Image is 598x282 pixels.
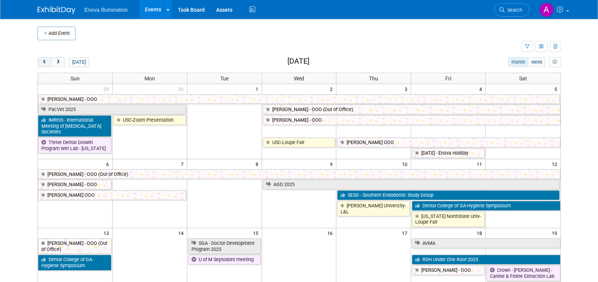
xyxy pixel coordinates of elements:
[38,255,111,270] a: Dental College of GA-Hygiene Symposium
[113,115,186,125] a: USC-Zoom Presentation
[177,228,187,238] span: 14
[554,84,560,94] span: 5
[329,84,336,94] span: 2
[479,84,485,94] span: 4
[337,138,560,147] a: [PERSON_NAME] OOO
[539,3,554,17] img: Andrea Miller
[38,169,560,179] a: [PERSON_NAME] - OOO (Out of Office)
[528,57,545,67] button: week
[85,7,128,13] span: Enova Illumination
[38,27,75,40] button: Add Event
[551,228,560,238] span: 19
[188,255,261,265] a: U of M Septodont meeting
[549,57,560,67] button: myCustomButton
[103,84,112,94] span: 29
[255,84,262,94] span: 1
[404,84,411,94] span: 3
[508,57,528,67] button: month
[445,75,451,81] span: Fri
[252,228,262,238] span: 15
[263,105,560,114] a: [PERSON_NAME] - OOO (Out of Office)
[263,180,560,190] a: AGD 2025
[401,159,411,169] span: 10
[263,138,336,147] a: USC-Loupe Fair
[337,190,559,200] a: SESG - Southern Endodontic Study Group
[476,228,485,238] span: 18
[519,75,527,81] span: Sat
[69,57,89,67] button: [DATE]
[38,105,186,114] a: PacVet 2025
[51,57,65,67] button: next
[326,228,336,238] span: 16
[287,57,309,66] h2: [DATE]
[412,201,560,211] a: Dental College of GA-Hygiene Symposium
[337,201,410,216] a: [PERSON_NAME] University-L&L
[103,228,112,238] span: 13
[487,265,560,281] a: Crown - [PERSON_NAME] - Canine & Feline Extraction Lab
[263,115,560,125] a: [PERSON_NAME] - OOO
[180,159,187,169] span: 7
[401,228,411,238] span: 17
[505,7,522,13] span: Search
[38,238,111,254] a: [PERSON_NAME] - OOO (Out of Office)
[412,255,560,265] a: RDH Under One Roof 2025
[294,75,304,81] span: Wed
[144,75,155,81] span: Mon
[476,159,485,169] span: 11
[551,159,560,169] span: 12
[412,148,485,158] a: [DATE] - Enova Holiday
[220,75,229,81] span: Tue
[38,138,111,153] a: Thrive Dental Growth Program Wet Lab - [US_STATE]
[412,211,485,227] a: [US_STATE] NorthState Univ-Loupe Fair
[38,57,52,67] button: prev
[38,94,560,104] a: [PERSON_NAME] - OOO
[38,180,111,190] a: [PERSON_NAME] - OOO
[177,84,187,94] span: 30
[38,115,111,137] a: IMRhiS - International Meeting of [MEDICAL_DATA] Societies
[38,6,75,14] img: ExhibitDay
[38,190,186,200] a: [PERSON_NAME] OOO
[412,238,560,248] a: AVMA
[494,3,529,17] a: Search
[552,60,557,65] i: Personalize Calendar
[255,159,262,169] span: 8
[105,159,112,169] span: 6
[412,265,485,275] a: [PERSON_NAME] - OOO
[188,238,261,254] a: SGA - Doctor Development Program 2025
[329,159,336,169] span: 9
[369,75,378,81] span: Thu
[71,75,80,81] span: Sun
